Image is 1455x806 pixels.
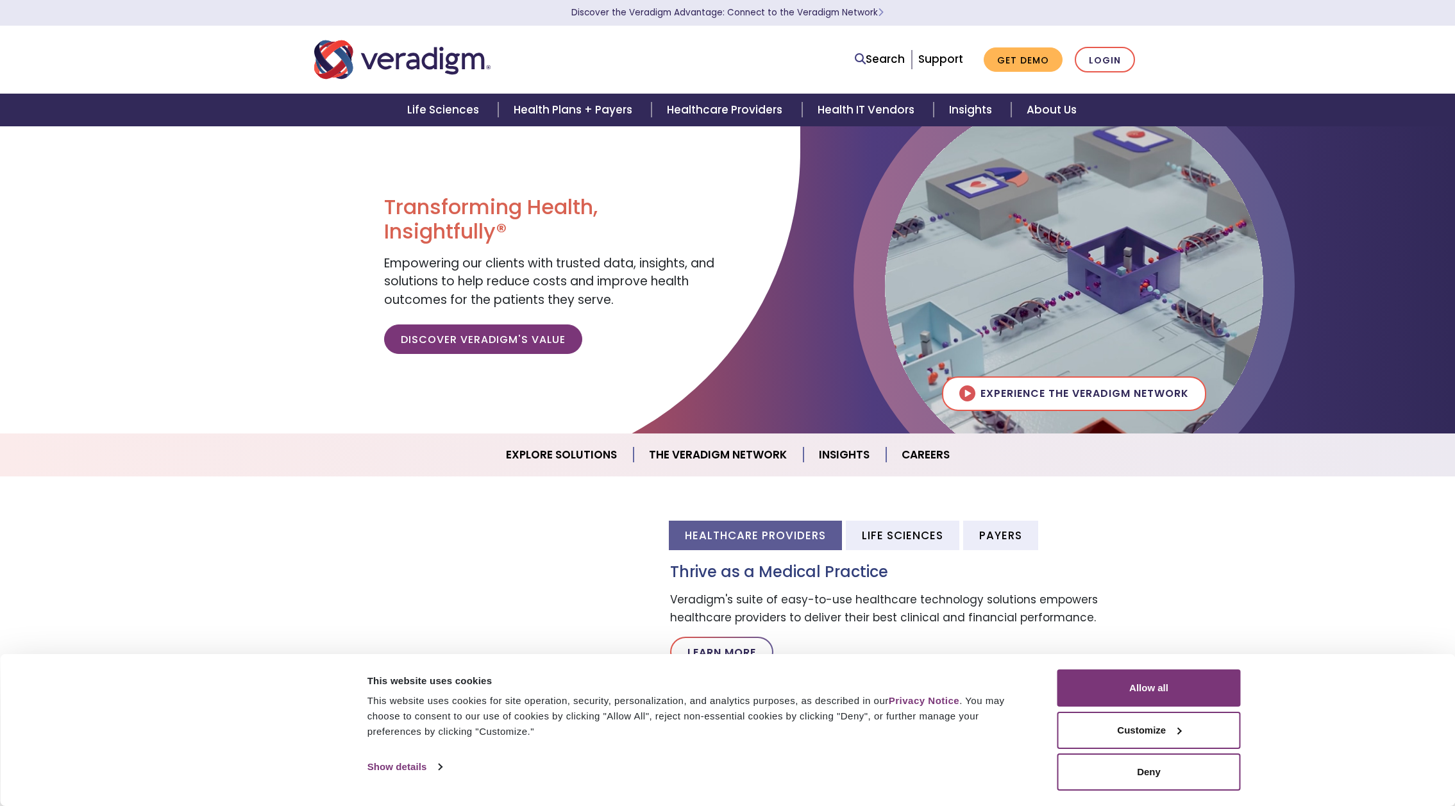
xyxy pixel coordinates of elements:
[384,195,718,244] h1: Transforming Health, Insightfully®
[652,94,802,126] a: Healthcare Providers
[802,94,934,126] a: Health IT Vendors
[855,51,905,68] a: Search
[963,521,1038,550] li: Payers
[846,521,959,550] li: Life Sciences
[670,637,773,667] a: Learn More
[1057,712,1241,749] button: Customize
[392,94,498,126] a: Life Sciences
[918,51,963,67] a: Support
[384,324,582,354] a: Discover Veradigm's Value
[367,757,442,777] a: Show details
[498,94,652,126] a: Health Plans + Payers
[1075,47,1135,73] a: Login
[491,439,634,471] a: Explore Solutions
[367,693,1029,739] div: This website uses cookies for site operation, security, personalization, and analytics purposes, ...
[1057,753,1241,791] button: Deny
[670,591,1141,626] p: Veradigm's suite of easy-to-use healthcare technology solutions empowers healthcare providers to ...
[670,563,1141,582] h3: Thrive as a Medical Practice
[1057,669,1241,707] button: Allow all
[634,439,803,471] a: The Veradigm Network
[669,521,842,550] li: Healthcare Providers
[934,94,1011,126] a: Insights
[984,47,1063,72] a: Get Demo
[889,695,959,706] a: Privacy Notice
[314,38,491,81] img: Veradigm logo
[878,6,884,19] span: Learn More
[384,255,714,308] span: Empowering our clients with trusted data, insights, and solutions to help reduce costs and improv...
[571,6,884,19] a: Discover the Veradigm Advantage: Connect to the Veradigm NetworkLearn More
[367,673,1029,689] div: This website uses cookies
[1011,94,1092,126] a: About Us
[803,439,886,471] a: Insights
[886,439,965,471] a: Careers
